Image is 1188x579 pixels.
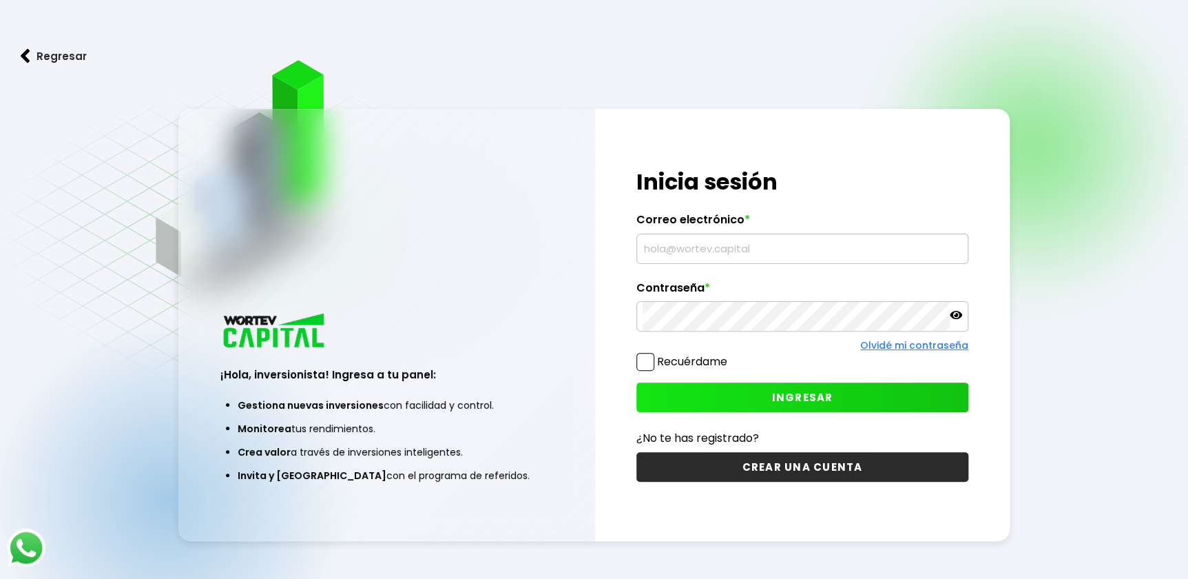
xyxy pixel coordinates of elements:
[238,464,535,487] li: con el programa de referidos.
[860,338,968,352] a: Olvidé mi contraseña
[220,312,329,352] img: logo_wortev_capital
[636,383,968,412] button: INGRESAR
[220,367,552,383] h3: ¡Hola, inversionista! Ingresa a tu panel:
[636,429,968,482] a: ¿No te has registrado?CREAR UNA CUENTA
[238,422,291,436] span: Monitorea
[657,354,727,369] label: Recuérdame
[636,281,968,302] label: Contraseña
[21,49,30,63] img: flecha izquierda
[643,234,962,263] input: hola@wortev.capital
[771,390,833,405] span: INGRESAR
[238,469,386,482] span: Invita y [GEOGRAPHIC_DATA]
[636,213,968,234] label: Correo electrónico
[238,417,535,440] li: tus rendimientos.
[636,165,968,199] h1: Inicia sesión
[238,394,535,417] li: con facilidad y control.
[636,452,968,482] button: CREAR UNA CUENTA
[238,445,291,459] span: Crea valor
[238,398,384,412] span: Gestiona nuevas inversiones
[238,440,535,464] li: a través de inversiones inteligentes.
[636,429,968,447] p: ¿No te has registrado?
[7,529,45,567] img: logos_whatsapp-icon.242b2217.svg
